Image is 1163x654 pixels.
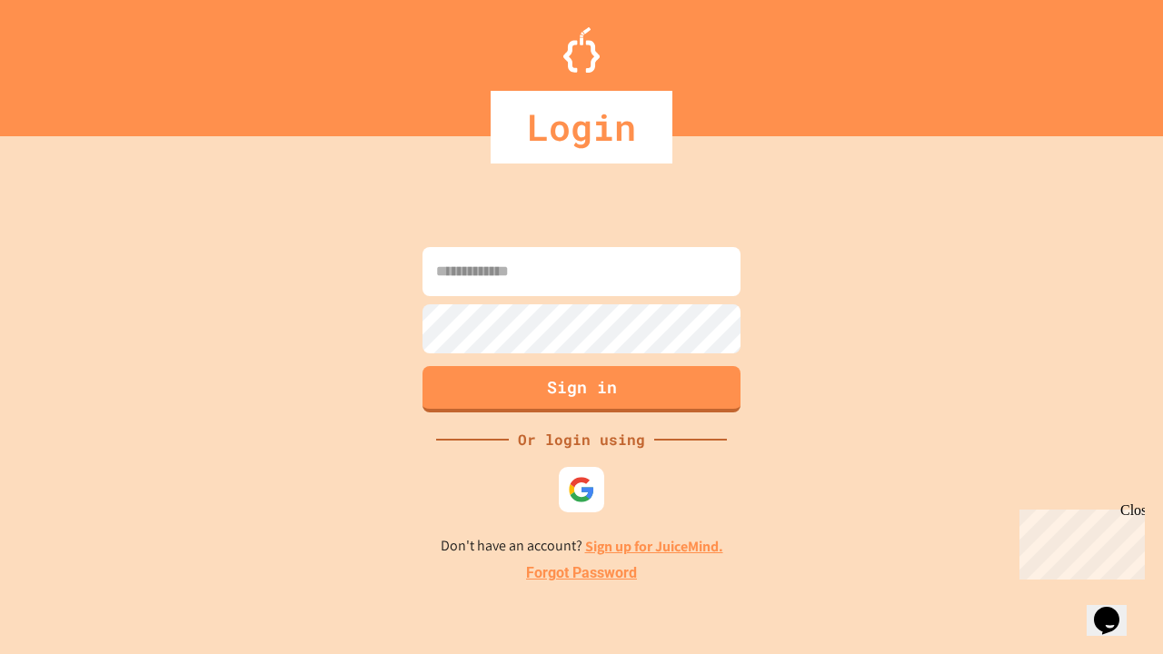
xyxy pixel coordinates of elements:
p: Don't have an account? [441,535,723,558]
a: Forgot Password [526,562,637,584]
iframe: chat widget [1012,502,1145,580]
div: Chat with us now!Close [7,7,125,115]
div: Or login using [509,429,654,451]
a: Sign up for JuiceMind. [585,537,723,556]
img: google-icon.svg [568,476,595,503]
div: Login [491,91,672,163]
img: Logo.svg [563,27,600,73]
button: Sign in [422,366,741,412]
iframe: chat widget [1087,581,1145,636]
